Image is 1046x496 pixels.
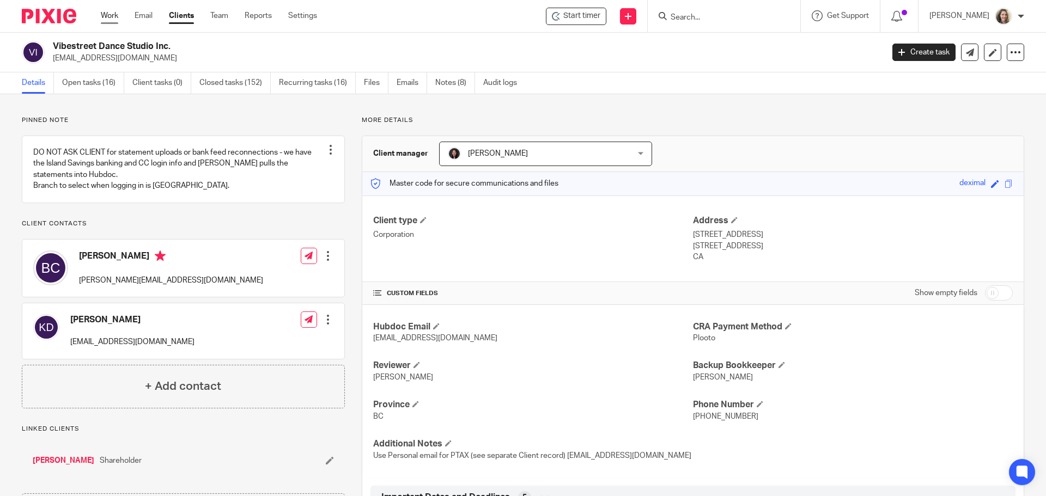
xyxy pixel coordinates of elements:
p: Master code for secure communications and files [370,178,558,189]
h4: + Add contact [145,378,221,395]
a: Open tasks (16) [62,72,124,94]
p: [STREET_ADDRESS] [693,229,1013,240]
span: Get Support [827,12,869,20]
a: Recurring tasks (16) [279,72,356,94]
a: Closed tasks (152) [199,72,271,94]
h4: Additional Notes [373,438,693,450]
a: Client tasks (0) [132,72,191,94]
img: IMG_7896.JPG [995,8,1012,25]
i: Primary [155,250,166,261]
p: [STREET_ADDRESS] [693,241,1013,252]
img: Lili%20square.jpg [448,147,461,160]
img: svg%3E [22,41,45,64]
h3: Client manager [373,148,428,159]
span: [PERSON_NAME] [693,373,753,381]
h2: Vibestreet Dance Studio Inc. [53,41,711,52]
a: Settings [288,10,317,21]
p: Corporation [373,229,693,240]
p: [EMAIL_ADDRESS][DOMAIN_NAME] [53,53,876,64]
h4: Reviewer [373,360,693,371]
p: Linked clients [22,425,345,433]
p: CA [693,252,1013,262]
a: Clients [169,10,194,21]
span: [PERSON_NAME] [468,150,528,157]
a: Files [364,72,388,94]
h4: [PERSON_NAME] [70,314,194,326]
span: [PERSON_NAME] [373,373,433,381]
p: Client contacts [22,219,345,228]
p: More details [362,116,1024,125]
h4: Province [373,399,693,411]
span: Start timer [563,10,600,22]
h4: Backup Bookkeeper [693,360,1013,371]
h4: CUSTOM FIELDS [373,289,693,298]
span: BC [373,413,384,420]
a: Work [101,10,118,21]
a: Audit logs [483,72,525,94]
span: Shareholder [100,455,142,466]
p: [PERSON_NAME] [929,10,989,21]
input: Search [670,13,768,23]
p: [PERSON_NAME][EMAIL_ADDRESS][DOMAIN_NAME] [79,275,263,286]
a: Details [22,72,54,94]
a: Notes (8) [435,72,475,94]
a: Reports [245,10,272,21]
span: [PHONE_NUMBER] [693,413,758,420]
img: svg%3E [33,314,59,340]
h4: [PERSON_NAME] [79,250,263,264]
img: svg%3E [33,250,68,285]
a: Create task [892,44,956,61]
a: Email [135,10,153,21]
img: Pixie [22,9,76,23]
h4: Client type [373,215,693,226]
h4: Phone Number [693,399,1013,411]
label: Show empty fields [915,287,977,298]
div: Vibestreet Dance Studio Inc. [546,8,606,25]
a: Team [210,10,228,21]
span: Use Personal email for PTAX (see separate Client record) [EMAIL_ADDRESS][DOMAIN_NAME] [373,452,691,460]
span: Plooto [693,334,715,342]
p: Pinned note [22,116,345,125]
h4: CRA Payment Method [693,321,1013,333]
p: [EMAIL_ADDRESS][DOMAIN_NAME] [70,336,194,347]
span: [EMAIL_ADDRESS][DOMAIN_NAME] [373,334,497,342]
a: [PERSON_NAME] [33,455,94,466]
a: Emails [397,72,427,94]
h4: Hubdoc Email [373,321,693,333]
h4: Address [693,215,1013,226]
div: deximal [959,177,986,190]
